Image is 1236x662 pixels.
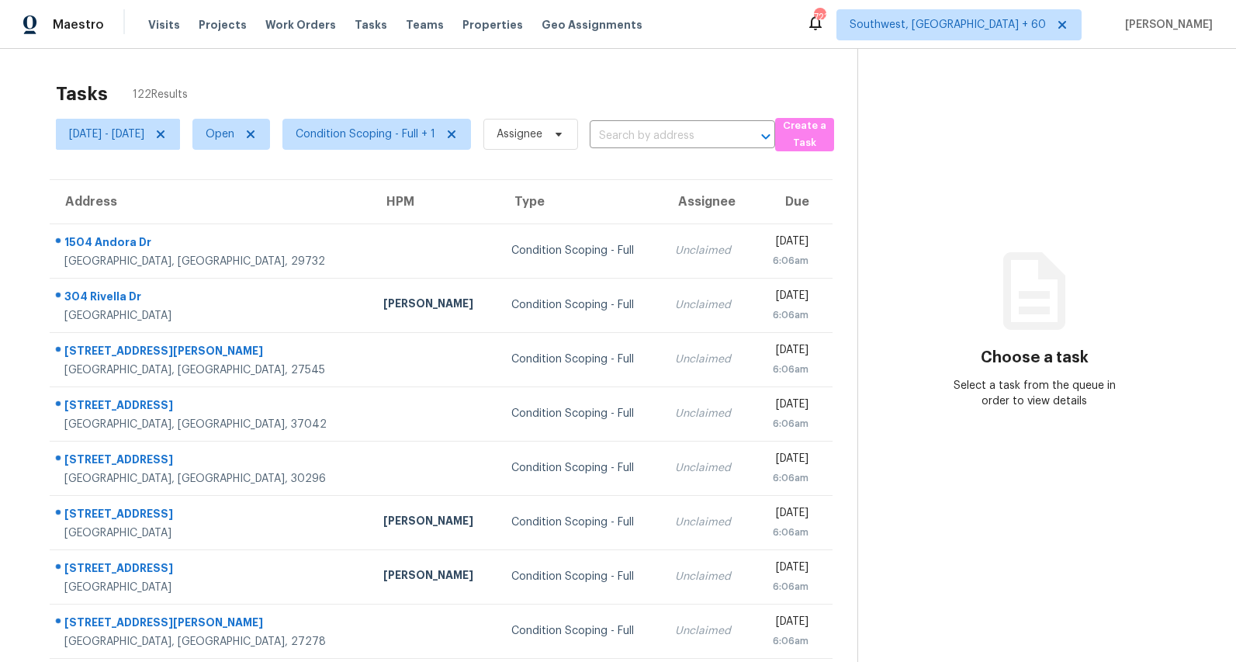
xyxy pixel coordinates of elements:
span: [DATE] - [DATE] [69,127,144,142]
div: [PERSON_NAME] [383,567,486,587]
div: [GEOGRAPHIC_DATA] [64,580,358,595]
span: Create a Task [783,117,826,153]
div: 304 Rivella Dr [64,289,358,308]
span: 122 Results [133,87,188,102]
div: 6:06am [765,307,808,323]
div: [GEOGRAPHIC_DATA], [GEOGRAPHIC_DATA], 30296 [64,471,358,487]
div: [DATE] [765,397,808,416]
div: Select a task from the queue in order to view details [947,378,1123,409]
div: [DATE] [765,560,808,579]
div: [STREET_ADDRESS] [64,560,358,580]
div: Unclaimed [675,297,740,313]
div: Unclaimed [675,406,740,421]
div: [GEOGRAPHIC_DATA], [GEOGRAPHIC_DATA], 37042 [64,417,358,432]
div: [DATE] [765,451,808,470]
div: [DATE] [765,288,808,307]
div: [GEOGRAPHIC_DATA] [64,525,358,541]
div: [PERSON_NAME] [383,296,486,315]
div: Condition Scoping - Full [511,243,650,258]
span: Southwest, [GEOGRAPHIC_DATA] + 60 [850,17,1046,33]
span: Geo Assignments [542,17,642,33]
div: Condition Scoping - Full [511,352,650,367]
span: Visits [148,17,180,33]
div: [STREET_ADDRESS] [64,452,358,471]
div: Condition Scoping - Full [511,460,650,476]
div: [STREET_ADDRESS] [64,397,358,417]
div: Condition Scoping - Full [511,623,650,639]
div: [DATE] [765,614,808,633]
div: 6:06am [765,633,808,649]
span: Work Orders [265,17,336,33]
div: [GEOGRAPHIC_DATA], [GEOGRAPHIC_DATA], 27278 [64,634,358,650]
div: [DATE] [765,505,808,525]
div: [STREET_ADDRESS][PERSON_NAME] [64,615,358,634]
h2: Tasks [56,86,108,102]
div: Unclaimed [675,623,740,639]
div: [GEOGRAPHIC_DATA], [GEOGRAPHIC_DATA], 29732 [64,254,358,269]
div: Condition Scoping - Full [511,569,650,584]
div: 1504 Andora Dr [64,234,358,254]
div: Unclaimed [675,515,740,530]
div: [STREET_ADDRESS] [64,506,358,525]
span: Assignee [497,127,542,142]
div: Condition Scoping - Full [511,297,650,313]
div: 6:06am [765,362,808,377]
span: Teams [406,17,444,33]
button: Create a Task [775,118,834,151]
div: [PERSON_NAME] [383,513,486,532]
div: 6:06am [765,253,808,269]
th: HPM [371,180,498,224]
div: [GEOGRAPHIC_DATA] [64,308,358,324]
div: [DATE] [765,234,808,253]
div: [STREET_ADDRESS][PERSON_NAME] [64,343,358,362]
div: [DATE] [765,342,808,362]
div: Unclaimed [675,460,740,476]
div: Unclaimed [675,569,740,584]
th: Due [753,180,833,224]
div: Unclaimed [675,243,740,258]
div: 6:06am [765,579,808,594]
div: 6:06am [765,470,808,486]
div: [GEOGRAPHIC_DATA], [GEOGRAPHIC_DATA], 27545 [64,362,358,378]
th: Type [499,180,663,224]
span: Projects [199,17,247,33]
span: Maestro [53,17,104,33]
div: Unclaimed [675,352,740,367]
h3: Choose a task [981,350,1089,366]
button: Open [755,126,777,147]
th: Address [50,180,371,224]
div: 6:06am [765,525,808,540]
div: Condition Scoping - Full [511,406,650,421]
input: Search by address [590,124,732,148]
span: [PERSON_NAME] [1119,17,1213,33]
span: Properties [462,17,523,33]
span: Tasks [355,19,387,30]
th: Assignee [663,180,753,224]
span: Open [206,127,234,142]
span: Condition Scoping - Full + 1 [296,127,435,142]
div: 6:06am [765,416,808,432]
div: Condition Scoping - Full [511,515,650,530]
div: 723 [814,9,825,25]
